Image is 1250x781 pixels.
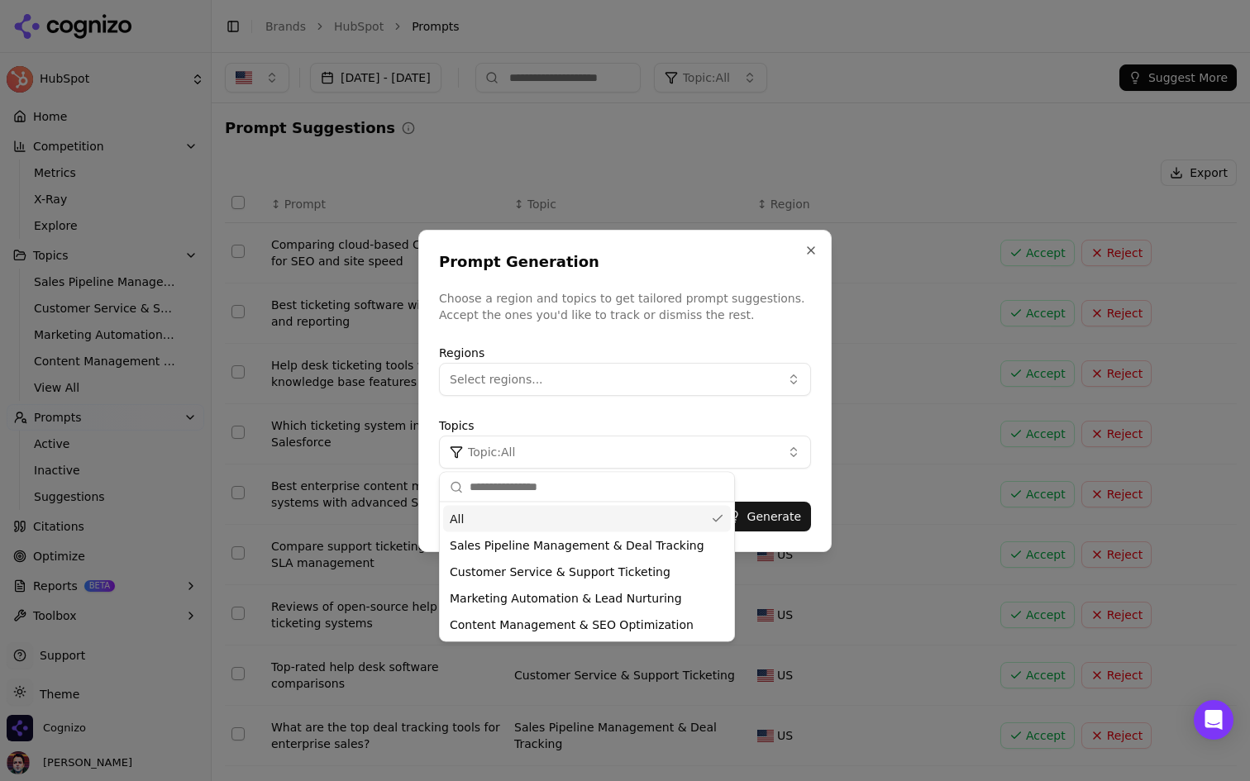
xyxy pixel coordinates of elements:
h2: Prompt Generation [439,250,811,274]
span: Select regions... [450,371,543,388]
span: Marketing Automation & Lead Nurturing [450,590,682,607]
div: Suggestions [440,502,734,641]
label: Topics [439,419,475,432]
label: Regions [439,346,484,360]
span: Customer Service & Support Ticketing [450,564,670,580]
button: Generate [718,502,811,531]
span: All [450,511,464,527]
span: Topic: All [468,444,515,460]
span: Sales Pipeline Management & Deal Tracking [450,537,704,554]
span: Content Management & SEO Optimization [450,617,694,633]
p: Choose a region and topics to get tailored prompt suggestions. Accept the ones you'd like to trac... [439,290,811,323]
